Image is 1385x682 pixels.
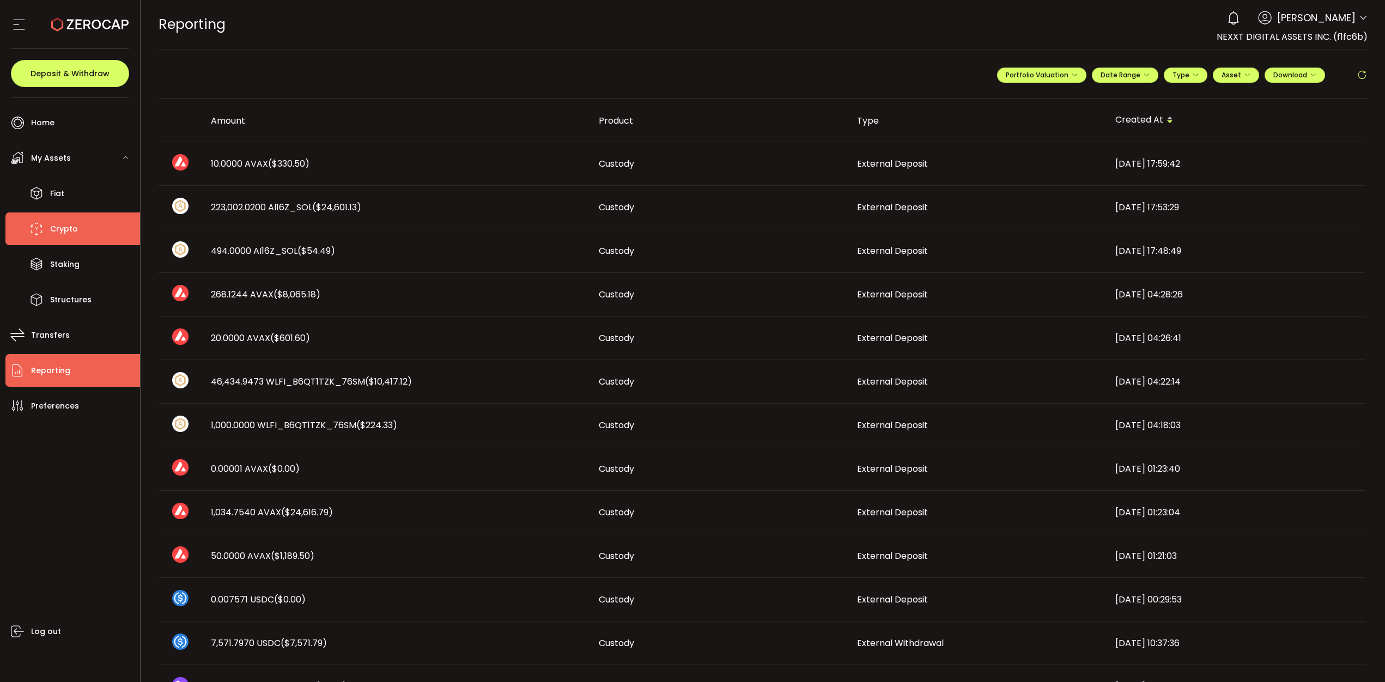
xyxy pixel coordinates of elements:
[211,201,361,214] span: 223,002.0200 AI16Z_SOL
[211,332,310,344] span: 20.0000 AVAX
[1265,68,1325,83] button: Download
[857,201,928,214] span: External Deposit
[50,257,80,272] span: Staking
[1101,70,1150,80] span: Date Range
[172,634,189,650] img: usdc_portfolio.svg
[202,114,590,127] div: Amount
[599,201,634,214] span: Custody
[172,285,189,301] img: avax_portfolio.png
[211,419,397,431] span: 1,000.0000 WLFI_B6QT1TZK_76SM
[1107,462,1365,475] div: [DATE] 01:23:40
[599,550,634,562] span: Custody
[599,462,634,475] span: Custody
[1107,637,1365,649] div: [DATE] 10:37:36
[1107,201,1365,214] div: [DATE] 17:53:29
[271,550,314,562] span: ($1,189.50)
[268,462,300,475] span: ($0.00)
[857,157,928,170] span: External Deposit
[599,245,634,257] span: Custody
[172,198,189,214] img: zuPXiwguUFiBOIQyqLOiXsnnNitlx7q4LCwEbLHADjIpTka+Lip0HH8D0VTrd02z+wEAAAAASUVORK5CYII=
[50,221,78,237] span: Crypto
[31,363,70,379] span: Reporting
[1006,70,1078,80] span: Portfolio Valuation
[1107,375,1365,388] div: [DATE] 04:22:14
[50,292,92,308] span: Structures
[211,506,333,519] span: 1,034.7540 AVAX
[599,157,634,170] span: Custody
[211,593,306,606] span: 0.007571 USDC
[857,550,928,562] span: External Deposit
[31,115,54,131] span: Home
[599,593,634,606] span: Custody
[297,245,335,257] span: ($54.49)
[1217,31,1368,43] span: NEXXT DIGITAL ASSETS INC. (f1fc6b)
[1107,419,1365,431] div: [DATE] 04:18:03
[211,288,320,301] span: 268.1244 AVAX
[1107,245,1365,257] div: [DATE] 17:48:49
[172,241,189,258] img: zuPXiwguUFiBOIQyqLOiXsnnNitlx7q4LCwEbLHADjIpTka+Lip0HH8D0VTrd02z+wEAAAAASUVORK5CYII=
[281,637,327,649] span: ($7,571.79)
[599,506,634,519] span: Custody
[211,550,314,562] span: 50.0000 AVAX
[857,419,928,431] span: External Deposit
[211,462,300,475] span: 0.00001 AVAX
[857,462,928,475] span: External Deposit
[312,201,361,214] span: ($24,601.13)
[172,416,189,432] img: zuPXiwguUFiBOIQyqLOiXsnnNitlx7q4LCwEbLHADjIpTka+Lip0HH8D0VTrd02z+wEAAAAASUVORK5CYII=
[211,637,327,649] span: 7,571.7970 USDC
[1107,593,1365,606] div: [DATE] 00:29:53
[172,546,189,563] img: avax_portfolio.png
[211,245,335,257] span: 494.0000 AI16Z_SOL
[356,419,397,431] span: ($224.33)
[1107,111,1365,130] div: Created At
[1213,68,1259,83] button: Asset
[1273,70,1316,80] span: Download
[1107,506,1365,519] div: [DATE] 01:23:04
[1107,157,1365,170] div: [DATE] 17:59:42
[599,332,634,344] span: Custody
[268,157,309,170] span: ($330.50)
[172,503,189,519] img: avax_portfolio.png
[31,398,79,414] span: Preferences
[31,327,70,343] span: Transfers
[365,375,412,388] span: ($10,417.12)
[1107,550,1365,562] div: [DATE] 01:21:03
[172,372,189,388] img: zuPXiwguUFiBOIQyqLOiXsnnNitlx7q4LCwEbLHADjIpTka+Lip0HH8D0VTrd02z+wEAAAAASUVORK5CYII=
[11,60,129,87] button: Deposit & Withdraw
[31,150,71,166] span: My Assets
[857,593,928,606] span: External Deposit
[848,114,1107,127] div: Type
[172,590,189,606] img: usdc_portfolio.svg
[274,593,306,606] span: ($0.00)
[857,506,928,519] span: External Deposit
[599,288,634,301] span: Custody
[1107,332,1365,344] div: [DATE] 04:26:41
[590,114,848,127] div: Product
[599,419,634,431] span: Custody
[1092,68,1158,83] button: Date Range
[1222,70,1241,80] span: Asset
[281,506,333,519] span: ($24,616.79)
[172,328,189,345] img: avax_portfolio.png
[172,459,189,476] img: avax_portfolio.png
[31,624,61,640] span: Log out
[270,332,310,344] span: ($601.60)
[274,288,320,301] span: ($8,065.18)
[857,637,944,649] span: External Withdrawal
[857,245,928,257] span: External Deposit
[159,15,226,34] span: Reporting
[857,332,928,344] span: External Deposit
[211,157,309,170] span: 10.0000 AVAX
[172,154,189,170] img: avax_portfolio.png
[997,68,1086,83] button: Portfolio Valuation
[31,70,110,77] span: Deposit & Withdraw
[857,375,928,388] span: External Deposit
[50,186,64,202] span: Fiat
[1173,70,1199,80] span: Type
[1164,68,1207,83] button: Type
[1107,288,1365,301] div: [DATE] 04:28:26
[211,375,412,388] span: 46,434.9473 WLFI_B6QT1TZK_76SM
[1331,630,1385,682] iframe: Chat Widget
[857,288,928,301] span: External Deposit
